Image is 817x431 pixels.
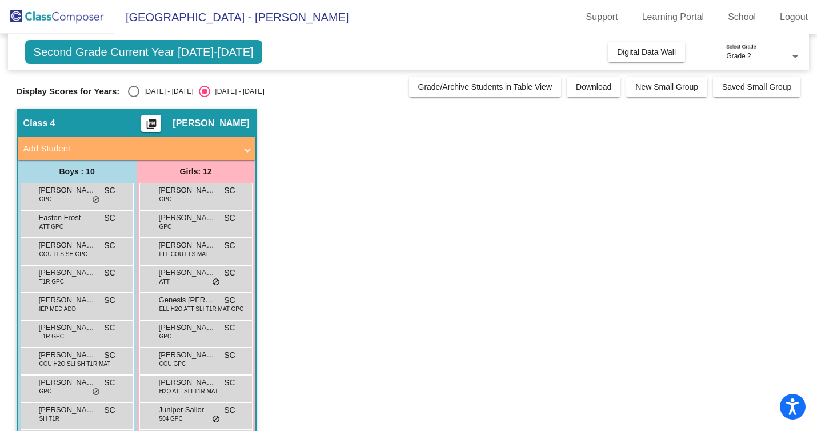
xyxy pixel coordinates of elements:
[39,349,96,361] span: [PERSON_NAME]
[159,332,172,341] span: GPC
[104,322,115,334] span: SC
[617,47,676,57] span: Digital Data Wall
[114,8,349,26] span: [GEOGRAPHIC_DATA] - [PERSON_NAME]
[104,212,115,224] span: SC
[608,42,685,62] button: Digital Data Wall
[159,222,172,231] span: GPC
[39,377,96,388] span: [PERSON_NAME]
[92,388,100,397] span: do_not_disturb_alt
[92,195,100,205] span: do_not_disturb_alt
[224,322,235,334] span: SC
[23,118,55,129] span: Class 4
[224,212,235,224] span: SC
[39,222,63,231] span: ATT GPC
[39,212,96,224] span: Easton Frost
[39,185,96,196] span: [PERSON_NAME]
[104,240,115,252] span: SC
[25,40,262,64] span: Second Grade Current Year [DATE]-[DATE]
[212,278,220,287] span: do_not_disturb_alt
[17,86,120,97] span: Display Scores for Years:
[771,8,817,26] a: Logout
[719,8,765,26] a: School
[159,322,216,333] span: [PERSON_NAME]
[141,115,161,132] button: Print Students Details
[104,377,115,389] span: SC
[159,404,216,416] span: Juniper Sailor
[633,8,714,26] a: Learning Portal
[576,82,611,91] span: Download
[159,185,216,196] span: [PERSON_NAME]
[39,294,96,306] span: [PERSON_NAME]
[212,415,220,424] span: do_not_disturb_alt
[224,240,235,252] span: SC
[159,250,209,258] span: ELL COU FLS MAT
[159,212,216,224] span: [PERSON_NAME]
[159,377,216,388] span: [PERSON_NAME]
[626,77,707,97] button: New Small Group
[39,277,64,286] span: T1R GPC
[722,82,791,91] span: Saved Small Group
[39,404,96,416] span: [PERSON_NAME]
[39,387,52,396] span: GPC
[159,240,216,251] span: [PERSON_NAME]
[159,305,244,313] span: ELL H2O ATT SLI T1R MAT GPC
[713,77,800,97] button: Saved Small Group
[39,332,64,341] span: T1R GPC
[577,8,627,26] a: Support
[224,377,235,389] span: SC
[104,267,115,279] span: SC
[409,77,562,97] button: Grade/Archive Students in Table View
[173,118,249,129] span: [PERSON_NAME]
[104,294,115,306] span: SC
[224,185,235,197] span: SC
[224,349,235,361] span: SC
[224,267,235,279] span: SC
[23,142,236,155] mat-panel-title: Add Student
[159,267,216,278] span: [PERSON_NAME]
[104,349,115,361] span: SC
[39,195,52,203] span: GPC
[159,349,216,361] span: [PERSON_NAME]
[39,250,87,258] span: COU FLS SH GPC
[39,305,76,313] span: IEP MED ADD
[224,404,235,416] span: SC
[159,387,218,396] span: H2O ATT SLI T1R MAT
[39,322,96,333] span: [PERSON_NAME]
[39,360,111,368] span: COU H2O SLI SH T1R MAT
[159,294,216,306] span: Genesis [PERSON_NAME]
[18,137,255,160] mat-expansion-panel-header: Add Student
[224,294,235,306] span: SC
[18,160,137,183] div: Boys : 10
[159,360,186,368] span: COU GPC
[39,267,96,278] span: [PERSON_NAME]
[145,118,158,134] mat-icon: picture_as_pdf
[210,86,264,97] div: [DATE] - [DATE]
[159,195,172,203] span: GPC
[128,86,264,97] mat-radio-group: Select an option
[635,82,698,91] span: New Small Group
[159,277,170,286] span: ATT
[104,404,115,416] span: SC
[139,86,193,97] div: [DATE] - [DATE]
[159,414,183,423] span: 504 GPC
[418,82,552,91] span: Grade/Archive Students in Table View
[726,52,751,60] span: Grade 2
[104,185,115,197] span: SC
[567,77,620,97] button: Download
[39,414,59,423] span: SH T1R
[39,240,96,251] span: [PERSON_NAME]
[137,160,255,183] div: Girls: 12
